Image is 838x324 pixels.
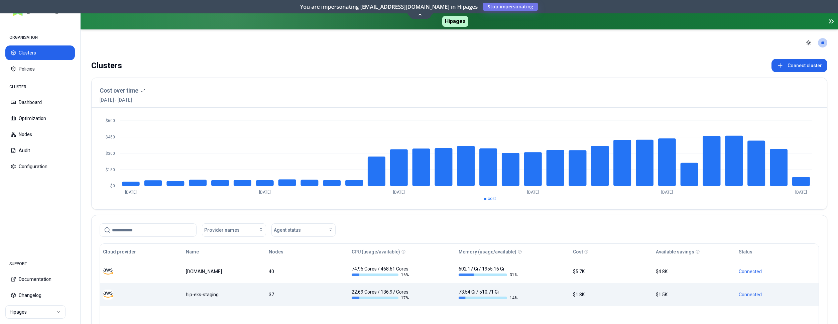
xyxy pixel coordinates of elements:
[352,245,400,258] button: CPU (usage/available)
[5,159,75,174] button: Configuration
[5,111,75,126] button: Optimization
[459,245,516,258] button: Memory (usage/available)
[202,223,266,237] button: Provider names
[656,291,733,298] div: $1.5K
[442,16,468,27] span: Hipages
[103,290,113,300] img: aws
[106,168,115,172] tspan: $150
[527,190,539,195] tspan: [DATE]
[110,184,115,188] tspan: $0
[5,62,75,76] button: Policies
[656,245,694,258] button: Available savings
[352,272,410,278] div: 16 %
[5,127,75,142] button: Nodes
[352,295,410,301] div: 17 %
[739,291,816,298] div: Connected
[125,190,137,195] tspan: [DATE]
[352,265,410,278] div: 74.95 Cores / 468.61 Cores
[459,295,517,301] div: 14 %
[771,59,827,72] button: Connect cluster
[5,143,75,158] button: Audit
[573,268,650,275] div: $5.7K
[661,190,673,195] tspan: [DATE]
[459,289,517,301] div: 73.54 Gi / 510.71 Gi
[5,257,75,271] div: SUPPORT
[5,272,75,287] button: Documentation
[795,190,807,195] tspan: [DATE]
[459,272,517,278] div: 31 %
[352,289,410,301] div: 22.69 Cores / 136.97 Cores
[5,288,75,303] button: Changelog
[5,31,75,44] div: ORGANISATION
[186,268,263,275] div: luke.kubernetes.hipagesgroup.com.au
[393,190,405,195] tspan: [DATE]
[274,227,301,233] span: Agent status
[259,190,271,195] tspan: [DATE]
[106,135,115,139] tspan: $450
[5,95,75,110] button: Dashboard
[573,291,650,298] div: $1.8K
[103,266,113,277] img: aws
[459,265,517,278] div: 602.17 Gi / 1955.16 Gi
[5,45,75,60] button: Clusters
[186,245,199,258] button: Name
[5,80,75,94] div: CLUSTER
[204,227,240,233] span: Provider names
[269,245,283,258] button: Nodes
[100,86,138,95] h3: Cost over time
[100,97,145,103] span: [DATE] - [DATE]
[656,268,733,275] div: $4.8K
[271,223,336,237] button: Agent status
[488,196,496,201] span: cost
[573,245,583,258] button: Cost
[269,291,346,298] div: 37
[91,59,122,72] div: Clusters
[739,268,816,275] div: Connected
[106,118,115,123] tspan: $600
[103,245,136,258] button: Cloud provider
[739,248,752,255] div: Status
[186,291,263,298] div: hip-eks-staging
[269,268,346,275] div: 40
[106,151,115,156] tspan: $300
